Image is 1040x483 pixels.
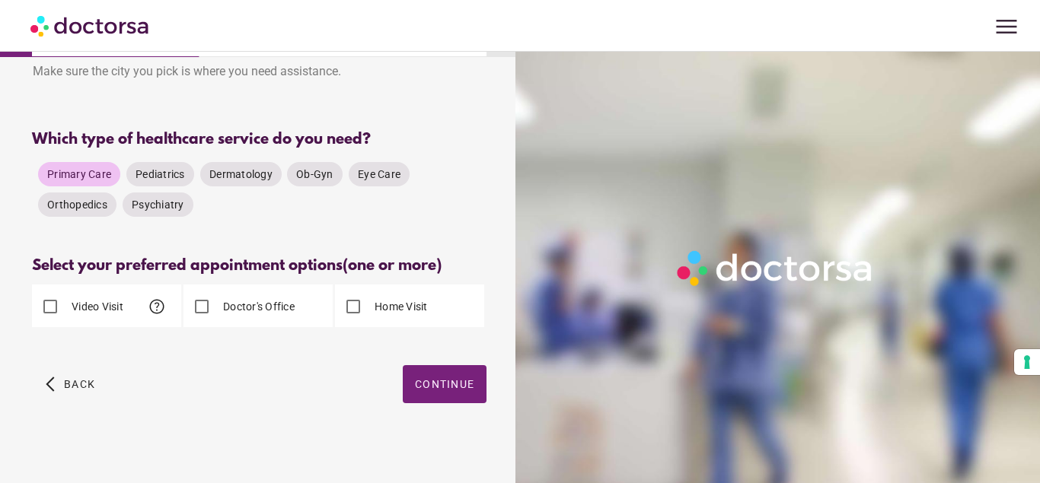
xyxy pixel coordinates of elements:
span: Dermatology [209,168,273,180]
span: Orthopedics [47,199,107,211]
span: Back [64,378,95,390]
span: Eye Care [358,168,400,180]
span: Continue [415,378,474,390]
img: Logo-Doctorsa-trans-White-partial-flat.png [672,245,879,291]
span: Psychiatry [132,199,184,211]
button: arrow_back_ios Back [40,365,101,403]
span: Primary Care [47,168,111,180]
span: Pediatrics [136,168,185,180]
button: Your consent preferences for tracking technologies [1014,349,1040,375]
label: Home Visit [372,299,428,314]
span: Ob-Gyn [296,168,333,180]
span: menu [992,12,1021,41]
div: Make sure the city you pick is where you need assistance. [32,56,487,90]
label: Video Visit [69,299,123,314]
img: Doctorsa.com [30,8,151,43]
label: Doctor's Office [220,299,295,314]
div: Which type of healthcare service do you need? [32,131,487,148]
div: Select your preferred appointment options [32,257,487,275]
span: (one or more) [343,257,442,275]
button: Continue [403,365,487,403]
span: help [148,297,166,316]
